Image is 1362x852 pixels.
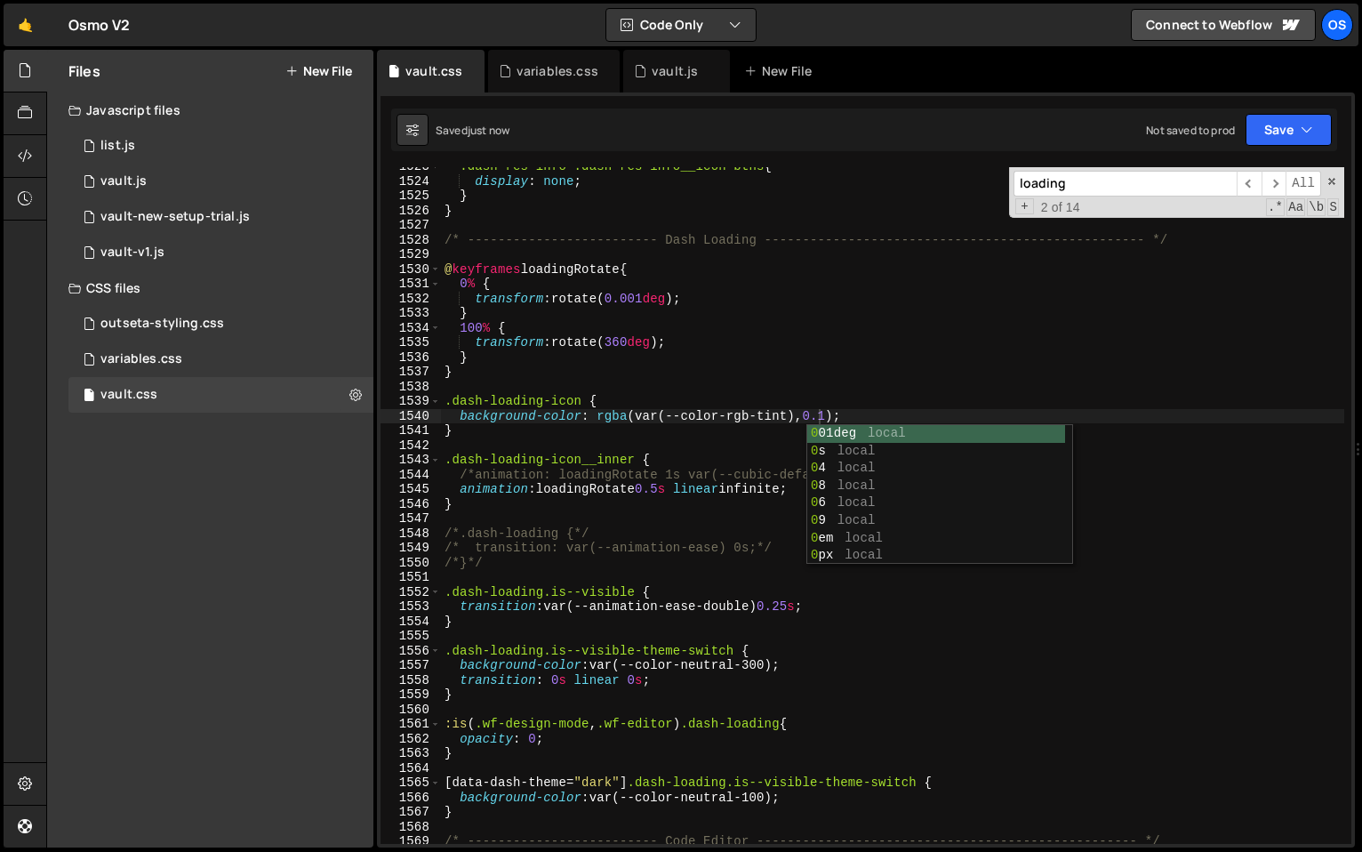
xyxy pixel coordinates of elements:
[1321,9,1353,41] a: Os
[381,776,441,791] div: 1565
[381,732,441,747] div: 1562
[1146,123,1235,138] div: Not saved to prod
[381,277,441,292] div: 1531
[1286,198,1305,216] span: CaseSensitive Search
[381,703,441,718] div: 1560
[381,423,441,438] div: 1541
[1307,198,1326,216] span: Whole Word Search
[381,262,441,277] div: 1530
[1262,171,1286,197] span: ​
[381,615,441,630] div: 1554
[1237,171,1262,197] span: ​
[381,321,441,336] div: 1534
[381,306,441,321] div: 1533
[381,658,441,673] div: 1557
[606,9,756,41] button: Code Only
[381,394,441,409] div: 1539
[381,541,441,556] div: 1549
[381,805,441,820] div: 1567
[47,270,373,306] div: CSS files
[381,511,441,526] div: 1547
[381,717,441,732] div: 1561
[1015,198,1034,215] span: Toggle Replace mode
[381,746,441,761] div: 1563
[68,377,373,413] div: 16596/45153.css
[381,335,441,350] div: 1535
[381,247,441,262] div: 1529
[381,438,441,454] div: 1542
[381,365,441,380] div: 1537
[381,599,441,615] div: 1553
[1013,171,1237,197] input: Search for
[381,820,441,835] div: 1568
[381,673,441,688] div: 1558
[381,218,441,233] div: 1527
[100,387,157,403] div: vault.css
[68,306,373,342] div: 16596/45156.css
[1034,200,1087,215] span: 2 of 14
[381,556,441,571] div: 1550
[405,62,462,80] div: vault.css
[381,687,441,703] div: 1559
[1286,171,1321,197] span: Alt-Enter
[381,497,441,512] div: 1546
[517,62,598,80] div: variables.css
[381,644,441,659] div: 1556
[381,468,441,483] div: 1544
[381,380,441,395] div: 1538
[381,174,441,189] div: 1524
[68,164,373,199] div: 16596/45133.js
[68,128,373,164] div: 16596/45151.js
[381,189,441,204] div: 1525
[68,235,373,270] div: 16596/45132.js
[68,199,373,235] div: 16596/45152.js
[1327,198,1339,216] span: Search In Selection
[68,14,130,36] div: Osmo V2
[381,409,441,424] div: 1540
[381,791,441,806] div: 1566
[4,4,47,46] a: 🤙
[285,64,352,78] button: New File
[381,233,441,248] div: 1528
[1131,9,1316,41] a: Connect to Webflow
[100,316,224,332] div: outseta-styling.css
[381,159,441,174] div: 1523
[1266,198,1285,216] span: RegExp Search
[652,62,698,80] div: vault.js
[100,173,147,189] div: vault.js
[68,342,373,377] div: 16596/45154.css
[381,585,441,600] div: 1552
[381,204,441,219] div: 1526
[381,350,441,366] div: 1536
[468,123,509,138] div: just now
[381,834,441,849] div: 1569
[381,526,441,542] div: 1548
[68,61,100,81] h2: Files
[100,138,135,154] div: list.js
[100,351,182,367] div: variables.css
[381,570,441,585] div: 1551
[100,209,250,225] div: vault-new-setup-trial.js
[381,629,441,644] div: 1555
[381,761,441,776] div: 1564
[100,245,164,261] div: vault-v1.js
[744,62,819,80] div: New File
[1246,114,1332,146] button: Save
[381,292,441,307] div: 1532
[381,453,441,468] div: 1543
[436,123,509,138] div: Saved
[381,482,441,497] div: 1545
[47,92,373,128] div: Javascript files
